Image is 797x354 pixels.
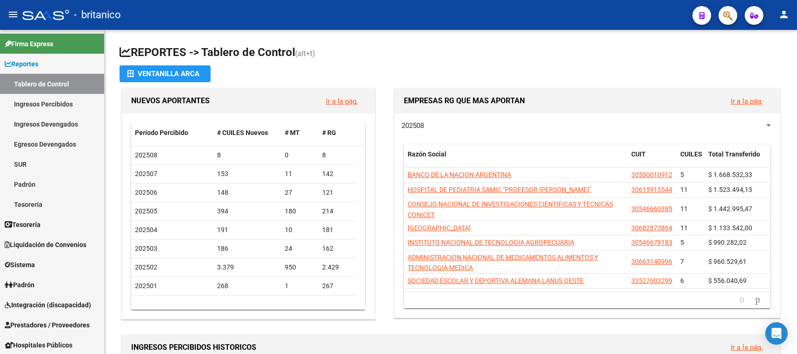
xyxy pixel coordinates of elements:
span: (alt+t) [295,49,315,58]
mat-icon: person [778,9,790,20]
span: 11 [680,205,688,212]
datatable-header-cell: Razón Social [404,144,628,175]
div: 3.379 [217,262,278,273]
span: Total Transferido [708,150,760,158]
span: 202503 [135,245,157,252]
div: Open Intercom Messenger [765,322,788,345]
div: 181 [322,225,352,235]
span: SOCIEDAD ESCOLAR Y DEPORTIVA ALEMANA LANUS OESTE [408,277,584,284]
span: Liquidación de Convenios [5,240,86,250]
datatable-header-cell: Período Percibido [131,123,213,143]
span: 202502 [135,263,157,271]
span: NUEVOS APORTANTES [131,96,210,105]
span: HOSPITAL DE PEDIATRIA SAMIC "PROFESOR [PERSON_NAME]" [408,186,591,193]
a: go to previous page [735,295,748,305]
div: 268 [217,281,278,291]
span: INGRESOS PERCIBIDOS HISTORICOS [131,343,256,352]
datatable-header-cell: # MT [281,123,318,143]
div: 1 [285,281,315,291]
div: 180 [285,206,315,217]
span: 7 [680,258,684,265]
span: CUIT [631,150,646,158]
span: 202507 [135,170,157,177]
span: Padrón [5,280,35,290]
span: Razón Social [408,150,446,158]
span: CUILES [680,150,702,158]
span: 5 [680,171,684,178]
div: 142 [322,169,352,179]
span: $ 1.442.995,47 [708,205,752,212]
span: Hospitales Públicos [5,340,72,350]
datatable-header-cell: CUILES [677,144,705,175]
div: 8 [217,150,278,161]
button: Ir a la pág. [723,92,770,110]
span: # MT [285,129,300,136]
span: 202508 [135,151,157,159]
span: Integración (discapacidad) [5,300,91,310]
span: 202501 [135,282,157,290]
span: $ 1.668.532,33 [708,171,752,178]
a: go to next page [751,295,764,305]
span: 30546660385 [631,205,672,212]
span: Tesorería [5,219,41,230]
a: Ir a la pág. [326,97,358,106]
span: - britanico [74,5,121,25]
div: 148 [217,187,278,198]
span: 11 [680,224,688,232]
h1: REPORTES -> Tablero de Control [120,45,782,61]
div: 191 [217,225,278,235]
span: 5 [680,239,684,246]
div: 394 [217,206,278,217]
span: $ 990.282,02 [708,239,747,246]
span: 33527603299 [631,277,672,284]
datatable-header-cell: Total Transferido [705,144,770,175]
span: # CUILES Nuevos [217,129,268,136]
div: 121 [322,187,352,198]
span: 30663140996 [631,258,672,265]
span: Período Percibido [135,129,188,136]
div: 186 [217,243,278,254]
div: 162 [322,243,352,254]
span: 30546679183 [631,239,672,246]
span: $ 1.523.494,13 [708,186,752,193]
a: Ir a la pág. [731,343,763,352]
span: 30682873864 [631,224,672,232]
span: # RG [322,129,336,136]
div: 950 [285,262,315,273]
span: $ 556.040,69 [708,277,747,284]
span: CONSEJO NACIONAL DE INVESTIGACIONES CIENTIFICAS Y TECNICAS CONICET [408,200,613,219]
datatable-header-cell: CUIT [628,144,677,175]
div: 27 [285,187,315,198]
span: 202505 [135,207,157,215]
div: Ventanilla ARCA [127,65,203,82]
span: EMPRESAS RG QUE MAS APORTAN [404,96,525,105]
datatable-header-cell: # RG [318,123,356,143]
span: Firma Express [5,39,53,49]
span: 11 [680,186,688,193]
span: 30615915544 [631,186,672,193]
span: 6 [680,277,684,284]
span: BANCO DE LA NACION ARGENTINA [408,171,511,178]
span: ADMINISTRACION NACIONAL DE MEDICAMENTOS ALIMENTOS Y TECNOLOGIA MEDICA [408,254,598,272]
span: Reportes [5,59,38,69]
mat-icon: menu [7,9,19,20]
button: Ir a la pág. [318,92,366,110]
div: 0 [285,150,315,161]
div: 2.429 [322,262,352,273]
datatable-header-cell: # CUILES Nuevos [213,123,282,143]
span: $ 960.529,61 [708,258,747,265]
span: $ 1.133.542,00 [708,224,752,232]
span: 202506 [135,189,157,196]
span: 202504 [135,226,157,234]
span: 30500010912 [631,171,672,178]
span: Sistema [5,260,35,270]
div: 8 [322,150,352,161]
div: 214 [322,206,352,217]
a: Ir a la pág. [731,97,763,106]
span: [GEOGRAPHIC_DATA] [408,224,471,232]
button: Ventanilla ARCA [120,65,211,82]
div: 153 [217,169,278,179]
span: Prestadores / Proveedores [5,320,90,330]
span: INSTITUTO NACIONAL DE TECNOLOGIA AGROPECUARIA [408,239,574,246]
span: 202508 [402,121,424,130]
